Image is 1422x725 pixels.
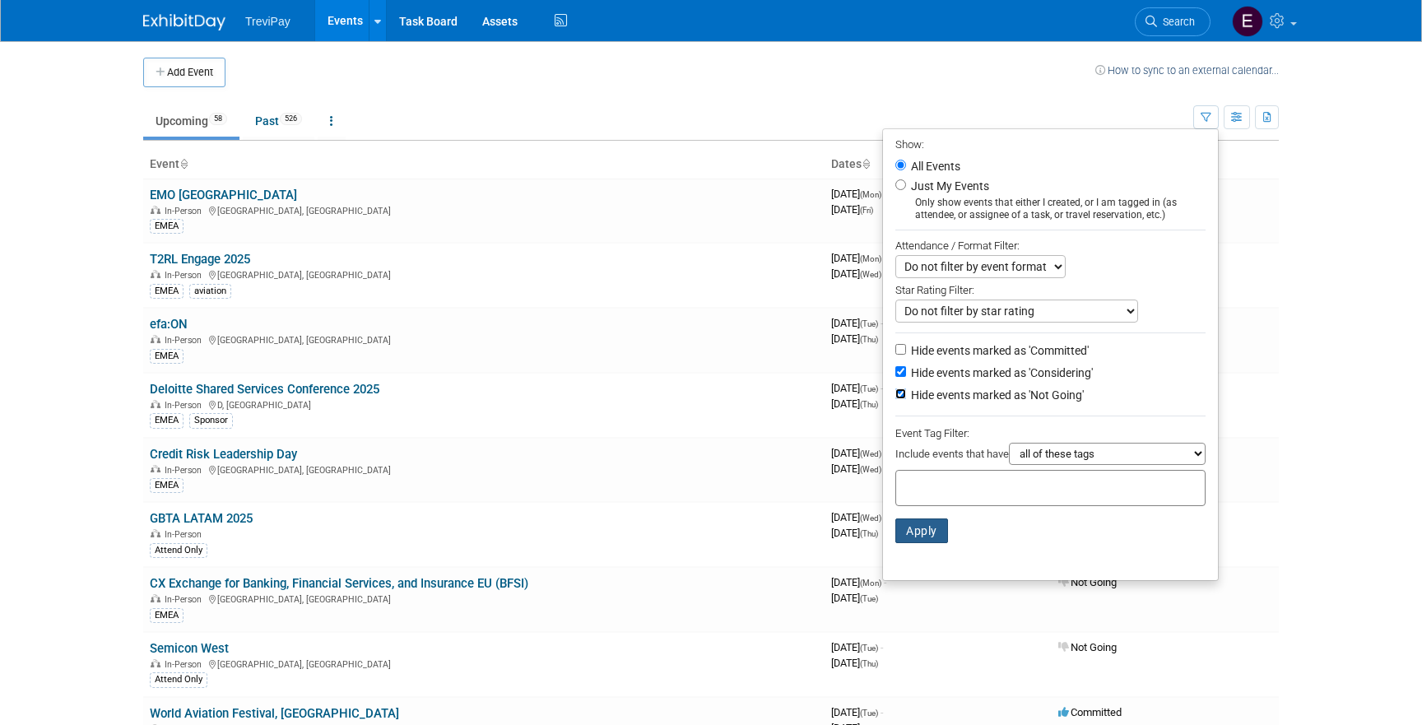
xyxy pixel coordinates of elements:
[895,133,1206,154] div: Show:
[831,462,881,475] span: [DATE]
[150,576,528,591] a: CX Exchange for Banking, Financial Services, and Insurance EU (BFSI)
[908,342,1089,359] label: Hide events marked as 'Committed'
[150,478,184,493] div: EMEA
[143,105,239,137] a: Upcoming58
[860,644,878,653] span: (Tue)
[150,608,184,623] div: EMEA
[881,382,883,394] span: -
[881,317,883,329] span: -
[143,58,225,87] button: Add Event
[860,384,878,393] span: (Tue)
[895,236,1206,255] div: Attendance / Format Filter:
[245,15,290,28] span: TreviPay
[150,397,818,411] div: D, [GEOGRAPHIC_DATA]
[860,594,878,603] span: (Tue)
[150,349,184,364] div: EMEA
[150,447,297,462] a: Credit Risk Leadership Day
[831,332,878,345] span: [DATE]
[151,206,160,214] img: In-Person Event
[860,579,881,588] span: (Mon)
[860,400,878,409] span: (Thu)
[150,284,184,299] div: EMEA
[165,594,207,605] span: In-Person
[831,267,881,280] span: [DATE]
[831,576,886,588] span: [DATE]
[860,270,881,279] span: (Wed)
[895,443,1206,470] div: Include events that have
[831,592,878,604] span: [DATE]
[831,641,883,653] span: [DATE]
[179,157,188,170] a: Sort by Event Name
[881,641,883,653] span: -
[151,529,160,537] img: In-Person Event
[895,278,1206,300] div: Star Rating Filter:
[860,514,881,523] span: (Wed)
[831,252,886,264] span: [DATE]
[150,462,818,476] div: [GEOGRAPHIC_DATA], [GEOGRAPHIC_DATA]
[165,335,207,346] span: In-Person
[165,206,207,216] span: In-Person
[831,317,883,329] span: [DATE]
[908,387,1084,403] label: Hide events marked as 'Not Going'
[860,529,878,538] span: (Thu)
[831,706,883,718] span: [DATE]
[143,14,225,30] img: ExhibitDay
[831,511,886,523] span: [DATE]
[150,543,207,558] div: Attend Only
[151,594,160,602] img: In-Person Event
[151,465,160,473] img: In-Person Event
[831,203,873,216] span: [DATE]
[908,160,960,172] label: All Events
[189,413,233,428] div: Sponsor
[165,465,207,476] span: In-Person
[165,659,207,670] span: In-Person
[895,197,1206,221] div: Only show events that either I created, or I am tagged in (as attendee, or assignee of a task, or...
[831,657,878,669] span: [DATE]
[150,672,207,687] div: Attend Only
[1058,641,1117,653] span: Not Going
[150,317,188,332] a: efa:ON
[825,151,1052,179] th: Dates
[150,592,818,605] div: [GEOGRAPHIC_DATA], [GEOGRAPHIC_DATA]
[831,382,883,394] span: [DATE]
[860,659,878,668] span: (Thu)
[881,706,883,718] span: -
[209,113,227,125] span: 58
[895,518,948,543] button: Apply
[151,659,160,667] img: In-Person Event
[831,397,878,410] span: [DATE]
[831,447,886,459] span: [DATE]
[1135,7,1211,36] a: Search
[1095,64,1279,77] a: How to sync to an external calendar...
[151,335,160,343] img: In-Person Event
[862,157,870,170] a: Sort by Start Date
[1157,16,1195,28] span: Search
[908,365,1093,381] label: Hide events marked as 'Considering'
[150,382,379,397] a: Deloitte Shared Services Conference 2025
[1232,6,1263,37] img: Emily Peugh
[143,151,825,179] th: Event
[150,219,184,234] div: EMEA
[860,190,881,199] span: (Mon)
[150,657,818,670] div: [GEOGRAPHIC_DATA], [GEOGRAPHIC_DATA]
[165,270,207,281] span: In-Person
[150,332,818,346] div: [GEOGRAPHIC_DATA], [GEOGRAPHIC_DATA]
[860,449,881,458] span: (Wed)
[1058,576,1117,588] span: Not Going
[860,335,878,344] span: (Thu)
[150,203,818,216] div: [GEOGRAPHIC_DATA], [GEOGRAPHIC_DATA]
[884,576,886,588] span: -
[150,511,253,526] a: GBTA LATAM 2025
[860,465,881,474] span: (Wed)
[189,284,231,299] div: aviation
[860,206,873,215] span: (Fri)
[151,400,160,408] img: In-Person Event
[150,413,184,428] div: EMEA
[831,527,878,539] span: [DATE]
[165,400,207,411] span: In-Person
[150,706,399,721] a: World Aviation Festival, [GEOGRAPHIC_DATA]
[150,267,818,281] div: [GEOGRAPHIC_DATA], [GEOGRAPHIC_DATA]
[860,254,881,263] span: (Mon)
[1058,706,1122,718] span: Committed
[895,424,1206,443] div: Event Tag Filter:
